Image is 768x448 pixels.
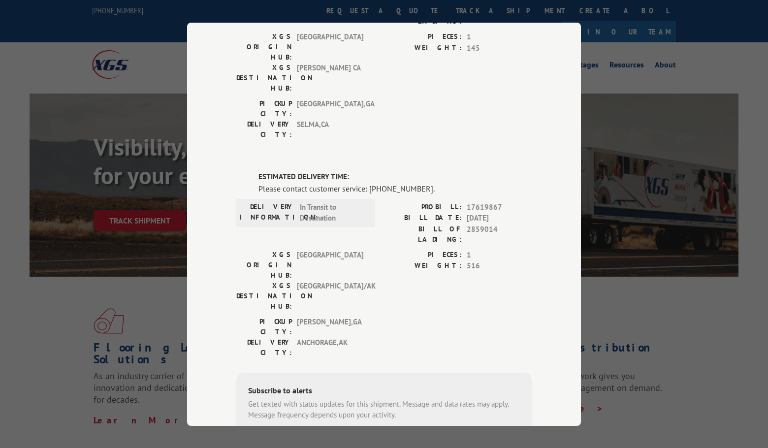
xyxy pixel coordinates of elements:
[467,249,532,260] span: 1
[297,280,363,311] span: [GEOGRAPHIC_DATA]/AK
[297,316,363,337] span: [PERSON_NAME] , GA
[236,63,292,94] label: XGS DESTINATION HUB:
[236,249,292,280] label: XGS ORIGIN HUB:
[467,213,532,224] span: [DATE]
[467,260,532,272] span: 516
[236,337,292,357] label: DELIVERY CITY:
[384,213,462,224] label: BILL DATE:
[384,32,462,43] label: PIECES:
[258,171,532,183] label: ESTIMATED DELIVERY TIME:
[467,32,532,43] span: 1
[384,42,462,54] label: WEIGHT:
[236,32,292,63] label: XGS ORIGIN HUB:
[236,316,292,337] label: PICKUP CITY:
[467,42,532,54] span: 145
[384,201,462,213] label: PROBILL:
[236,119,292,140] label: DELIVERY CITY:
[467,201,532,213] span: 17619867
[258,182,532,194] div: Please contact customer service: [PHONE_NUMBER].
[248,398,520,420] div: Get texted with status updates for this shipment. Message and data rates may apply. Message frequ...
[236,280,292,311] label: XGS DESTINATION HUB:
[297,63,363,94] span: [PERSON_NAME] CA
[467,224,532,244] span: 2859014
[297,337,363,357] span: ANCHORAGE , AK
[384,224,462,244] label: BILL OF LADING:
[297,249,363,280] span: [GEOGRAPHIC_DATA]
[297,32,363,63] span: [GEOGRAPHIC_DATA]
[236,98,292,119] label: PICKUP CITY:
[384,249,462,260] label: PIECES:
[239,201,295,224] label: DELIVERY INFORMATION:
[297,98,363,119] span: [GEOGRAPHIC_DATA] , GA
[300,201,366,224] span: In Transit to Destination
[248,384,520,398] div: Subscribe to alerts
[297,119,363,140] span: SELMA , CA
[384,6,462,27] label: BILL OF LADING:
[467,6,532,27] span: 2859014
[384,260,462,272] label: WEIGHT:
